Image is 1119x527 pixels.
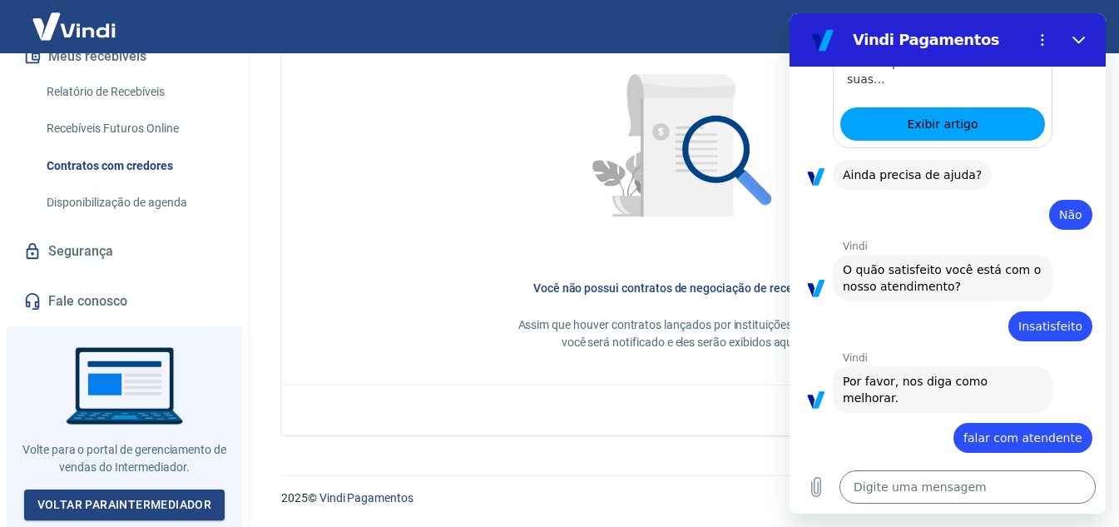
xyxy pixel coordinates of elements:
[40,186,229,220] a: Disponibilização de agenda
[518,318,843,349] span: Assim que houver contratos lançados por instituições credoras, você será notificado e eles serão ...
[1039,12,1099,42] button: Sair
[557,27,803,273] img: Nenhum item encontrado
[20,38,229,75] button: Meus recebíveis
[319,491,413,505] a: Vindi Pagamentos
[40,112,229,146] a: Recebíveis Futuros Online
[20,283,229,320] a: Fale conosco
[40,75,229,109] a: Relatório de Recebíveis
[20,233,229,270] a: Segurança
[24,490,225,520] a: Voltar paraIntermediador
[308,280,1052,296] h6: Você não possui contratos de negociação de recebíveis.
[281,490,1079,507] p: 2025 ©
[790,13,1106,514] iframe: Janela de mensagens
[40,149,229,183] a: Contratos com credores
[20,1,128,52] img: Vindi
